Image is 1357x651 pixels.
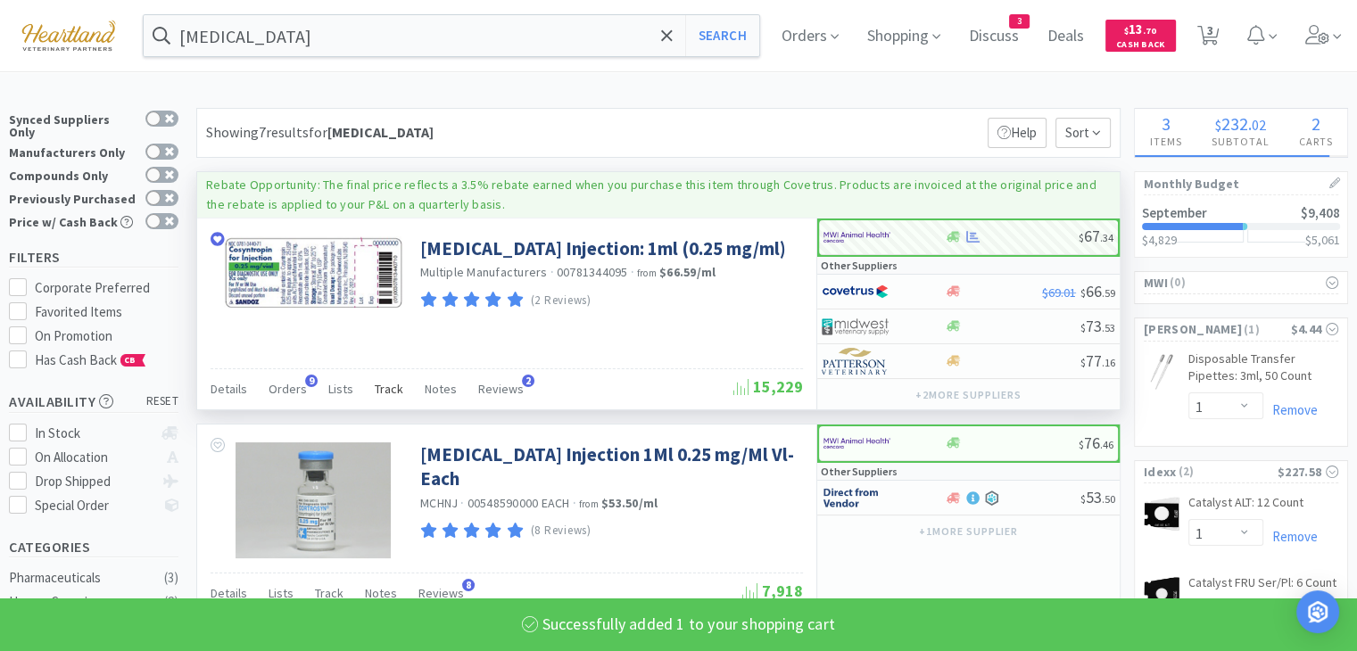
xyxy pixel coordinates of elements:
[462,579,475,591] span: 8
[579,498,599,510] span: from
[1284,133,1347,150] h4: Carts
[910,519,1027,544] button: +1more supplier
[1040,29,1091,45] a: Deals
[550,264,554,280] span: ·
[631,264,634,280] span: ·
[1080,321,1086,334] span: $
[35,301,179,323] div: Favorited Items
[1291,319,1339,339] div: $4.44
[1301,204,1340,221] span: $9,408
[522,375,534,387] span: 2
[1144,576,1179,612] img: a26bee79d95b4edbb24d7d6fd55a4edc_175417.png
[9,537,178,557] h5: Categories
[822,348,889,375] img: f5e969b455434c6296c6d81ef179fa71_3.png
[35,423,153,444] div: In Stock
[823,224,890,251] img: f6b2451649754179b5b4e0c70c3f7cb0_2.png
[35,495,153,516] div: Special Order
[659,264,716,280] strong: $66.59 / ml
[1116,40,1165,52] span: Cash Back
[906,383,1030,408] button: +2more suppliers
[9,391,178,412] h5: Availability
[1105,12,1176,60] a: $13.70Cash Back
[305,375,318,387] span: 9
[1144,354,1179,390] img: e69d3e3c961047928cee309c86b8cc8a_64981.jpeg
[1162,112,1171,135] span: 3
[269,585,294,601] span: Lists
[1252,116,1266,134] span: 02
[9,247,178,268] h5: Filters
[988,118,1047,148] p: Help
[1144,273,1168,293] span: MWI
[822,278,889,305] img: 77fca1acd8b6420a9015268ca798ef17_1.png
[1080,487,1115,507] span: 53
[211,585,247,601] span: Details
[327,123,434,141] strong: [MEDICAL_DATA]
[1080,492,1086,506] span: $
[1242,321,1291,339] span: ( 1 )
[9,11,128,60] img: cad7bdf275c640399d9c6e0c56f98fd2_10.png
[1079,433,1113,453] span: 76
[601,495,658,511] strong: $53.50 / ml
[1080,316,1115,336] span: 73
[1188,574,1336,599] a: Catalyst FRU Ser/Pl: 6 Count
[211,381,247,397] span: Details
[1311,232,1340,248] span: 5,061
[206,121,434,144] div: Showing 7 results
[637,267,657,279] span: from
[9,190,137,205] div: Previously Purchased
[1188,494,1303,519] a: Catalyst ALT: 12 Count
[9,144,137,159] div: Manufacturers Only
[1144,319,1242,339] span: [PERSON_NAME]
[1143,25,1156,37] span: . 70
[1190,30,1227,46] a: 3
[1278,462,1338,482] div: $227.58
[573,495,576,511] span: ·
[1196,133,1284,150] h4: Subtotal
[146,392,179,411] span: reset
[420,236,786,260] a: [MEDICAL_DATA] Injection: 1ml (0.25 mg/ml)
[236,442,390,558] img: c7dd022148264f138a402a94fbd89e34_340856.jpeg
[1100,438,1113,451] span: . 46
[1144,462,1177,482] span: Idexx
[1102,286,1115,300] span: . 59
[821,463,898,480] p: Other Suppliers
[164,567,178,589] div: ( 3 )
[9,213,137,228] div: Price w/ Cash Back
[1100,231,1113,244] span: . 34
[1124,21,1156,37] span: 13
[35,471,153,492] div: Drop Shipped
[9,591,153,613] div: Human Generics
[1080,286,1086,300] span: $
[269,381,307,397] span: Orders
[9,111,137,138] div: Synced Suppliers Only
[418,585,464,601] span: Reviews
[1080,350,1115,371] span: 77
[1263,401,1318,418] a: Remove
[821,257,898,274] p: Other Suppliers
[1221,112,1248,135] span: 232
[1188,350,1338,392] a: Disposable Transfer Pipettes: 3ml, 50 Count
[1142,206,1207,219] h2: September
[1135,195,1347,257] a: September$9,408$4,829$5,061
[425,381,457,397] span: Notes
[1079,231,1084,244] span: $
[224,236,402,308] img: 6fe6e41899734f4e8b40aff55e04bfb2_17023.png
[1102,321,1115,334] span: . 53
[822,313,889,340] img: 4dd14cff54a648ac9e977f0c5da9bc2e_5.png
[733,376,803,397] span: 15,229
[1305,234,1340,246] h3: $
[35,351,146,368] span: Has Cash Back
[164,591,178,613] div: ( 2 )
[420,264,548,280] a: Multiple Manufacturers
[1042,284,1076,301] span: $69.01
[328,381,353,397] span: Lists
[1215,116,1221,134] span: $
[1079,226,1113,246] span: 67
[1079,438,1084,451] span: $
[315,585,343,601] span: Track
[1311,112,1320,135] span: 2
[35,325,179,347] div: On Promotion
[206,177,1096,212] p: Rebate Opportunity: The final price reflects a 3.5% rebate earned when you purchase this item thr...
[1102,356,1115,369] span: . 16
[468,495,570,511] span: 00548590000 EACH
